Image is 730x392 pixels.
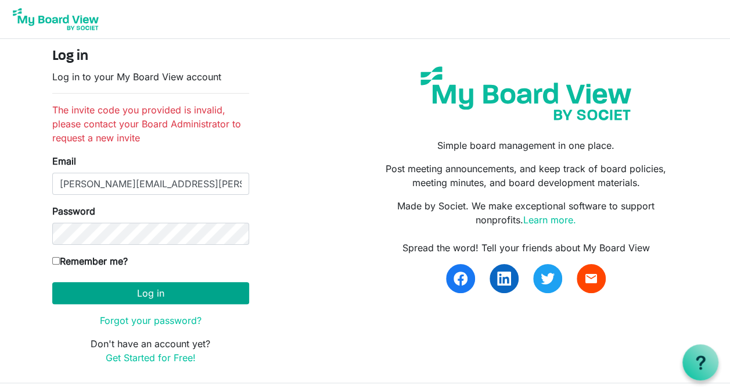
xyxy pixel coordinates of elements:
input: Remember me? [52,257,60,265]
p: Made by Societ. We make exceptional software to support nonprofits. [373,199,678,227]
h4: Log in [52,48,249,65]
label: Email [52,154,76,168]
img: My Board View Logo [9,5,102,34]
li: The invite code you provided is invalid, please contact your Board Administrator to request a new... [52,103,249,145]
a: email [577,264,606,293]
img: linkedin.svg [497,272,511,286]
a: Learn more. [523,214,576,226]
img: my-board-view-societ.svg [412,58,640,129]
label: Password [52,204,95,218]
p: Post meeting announcements, and keep track of board policies, meeting minutes, and board developm... [373,162,678,190]
img: twitter.svg [541,272,555,286]
button: Log in [52,282,249,304]
span: email [584,272,598,286]
a: Forgot your password? [100,315,202,326]
p: Don't have an account yet? [52,337,249,365]
p: Log in to your My Board View account [52,70,249,84]
img: facebook.svg [454,272,468,286]
div: Spread the word! Tell your friends about My Board View [373,241,678,255]
label: Remember me? [52,254,128,268]
a: Get Started for Free! [106,352,196,364]
p: Simple board management in one place. [373,138,678,152]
